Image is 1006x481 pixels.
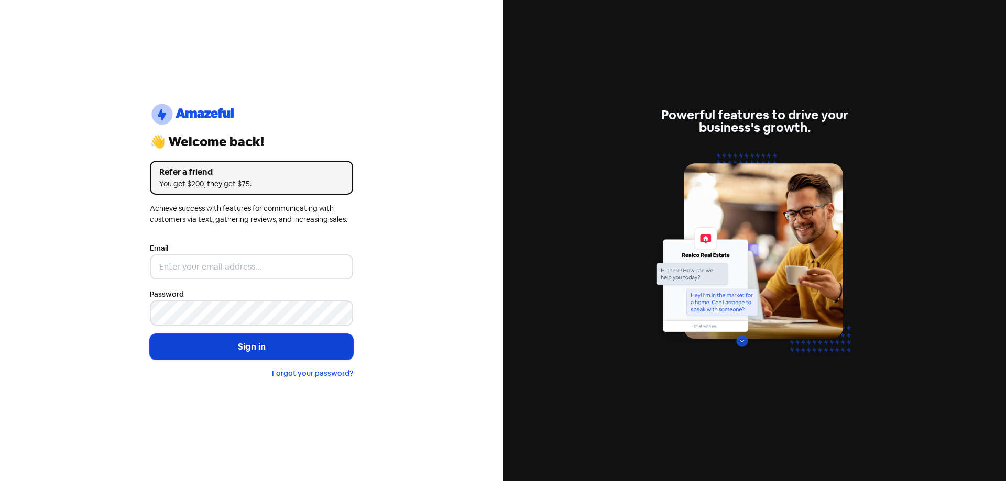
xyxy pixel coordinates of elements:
[150,203,353,225] div: Achieve success with features for communicating with customers via text, gathering reviews, and i...
[150,254,353,279] input: Enter your email address...
[159,178,344,189] div: You get $200, they get $75.
[653,147,856,372] img: web-chat
[272,368,353,378] a: Forgot your password?
[159,166,344,178] div: Refer a friend
[653,109,856,134] div: Powerful features to drive your business's growth.
[150,136,353,148] div: 👋 Welcome back!
[150,334,353,360] button: Sign in
[150,289,184,300] label: Password
[150,243,168,254] label: Email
